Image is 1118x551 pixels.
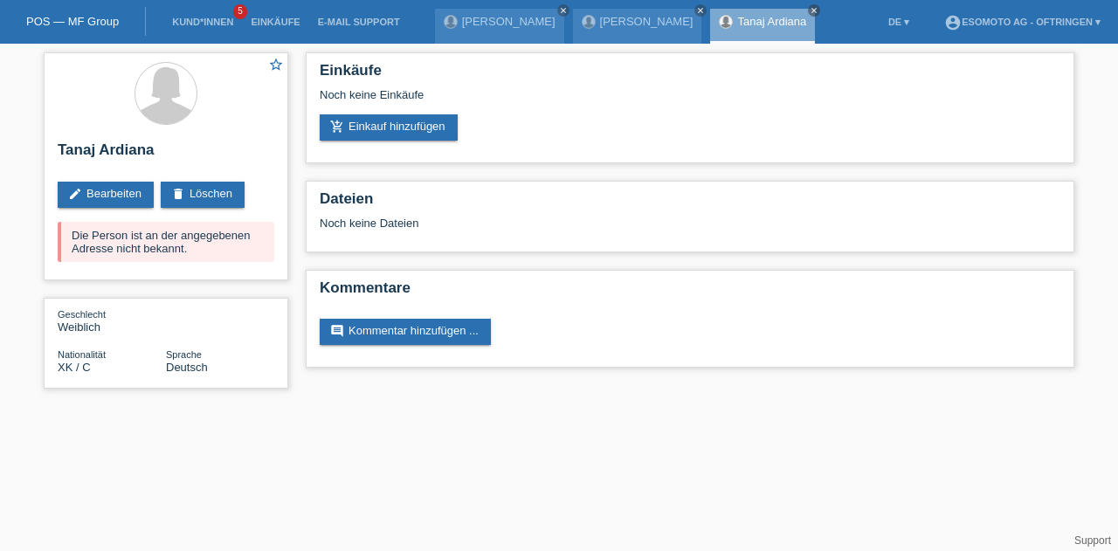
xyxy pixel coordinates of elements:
a: POS — MF Group [26,15,119,28]
span: Kosovo / C / 27.01.2007 [58,361,91,374]
i: delete [171,187,185,201]
i: close [696,6,705,15]
a: Kund*innen [163,17,242,27]
a: commentKommentar hinzufügen ... [320,319,491,345]
span: 5 [233,4,247,19]
a: Tanaj Ardiana [737,15,806,28]
a: close [557,4,569,17]
a: account_circleEsomoto AG - Oftringen ▾ [935,17,1109,27]
i: add_shopping_cart [330,120,344,134]
i: star_border [268,57,284,72]
h2: Dateien [320,190,1060,217]
span: Nationalität [58,349,106,360]
a: E-Mail Support [309,17,409,27]
i: close [559,6,568,15]
i: comment [330,324,344,338]
i: account_circle [944,14,962,31]
a: add_shopping_cartEinkauf hinzufügen [320,114,458,141]
i: edit [68,187,82,201]
a: star_border [268,57,284,75]
div: Die Person ist an der angegebenen Adresse nicht bekannt. [58,222,274,262]
a: close [694,4,707,17]
a: close [808,4,820,17]
h2: Kommentare [320,279,1060,306]
div: Weiblich [58,307,166,334]
a: [PERSON_NAME] [600,15,694,28]
a: [PERSON_NAME] [462,15,556,28]
h2: Einkäufe [320,62,1060,88]
a: Support [1074,534,1111,547]
a: deleteLöschen [161,182,245,208]
a: editBearbeiten [58,182,154,208]
span: Deutsch [166,361,208,374]
h2: Tanaj Ardiana [58,141,274,168]
span: Sprache [166,349,202,360]
a: DE ▾ [880,17,918,27]
i: close [810,6,818,15]
div: Noch keine Dateien [320,217,853,230]
span: Geschlecht [58,309,106,320]
a: Einkäufe [242,17,308,27]
div: Noch keine Einkäufe [320,88,1060,114]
